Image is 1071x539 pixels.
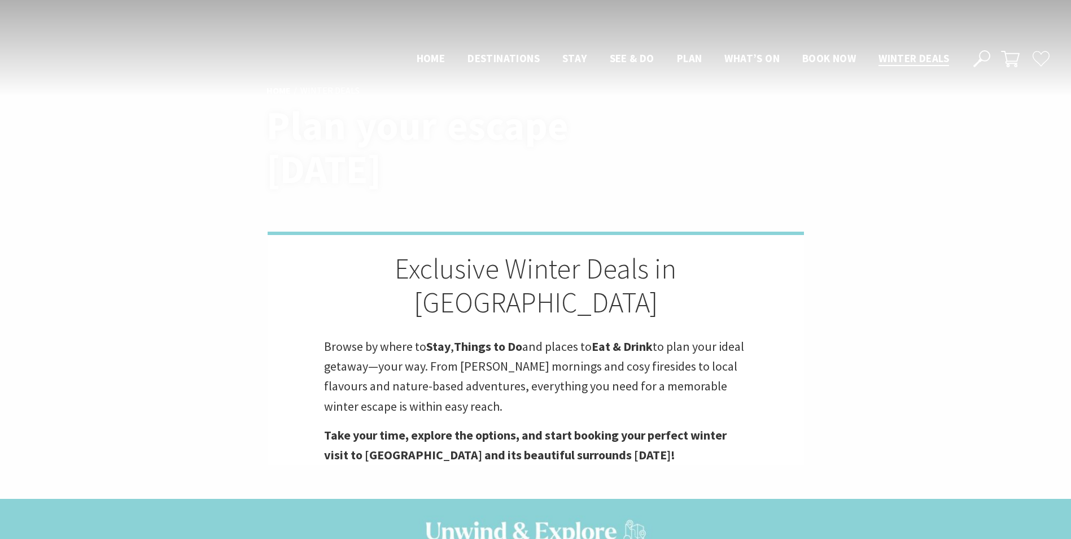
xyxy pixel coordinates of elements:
nav: Main Menu [405,50,960,68]
strong: Things to Do [454,338,522,354]
strong: Stay [426,338,451,354]
strong: Eat & Drink [592,338,653,354]
span: See & Do [610,51,654,65]
h2: Exclusive Winter Deals in [GEOGRAPHIC_DATA] [324,252,747,320]
span: Destinations [467,51,540,65]
strong: Take your time, explore the options, and start booking your perfect winter visit to [GEOGRAPHIC_D... [324,427,727,463]
span: What’s On [724,51,780,65]
p: Browse by where to , and places to to plan your ideal getaway—your way. From [PERSON_NAME] mornin... [324,337,747,416]
span: Home [417,51,445,65]
span: Stay [562,51,587,65]
h1: Plan your escape [DATE] [266,105,585,192]
span: Book now [802,51,856,65]
span: Plan [677,51,702,65]
span: Winter Deals [878,51,949,65]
